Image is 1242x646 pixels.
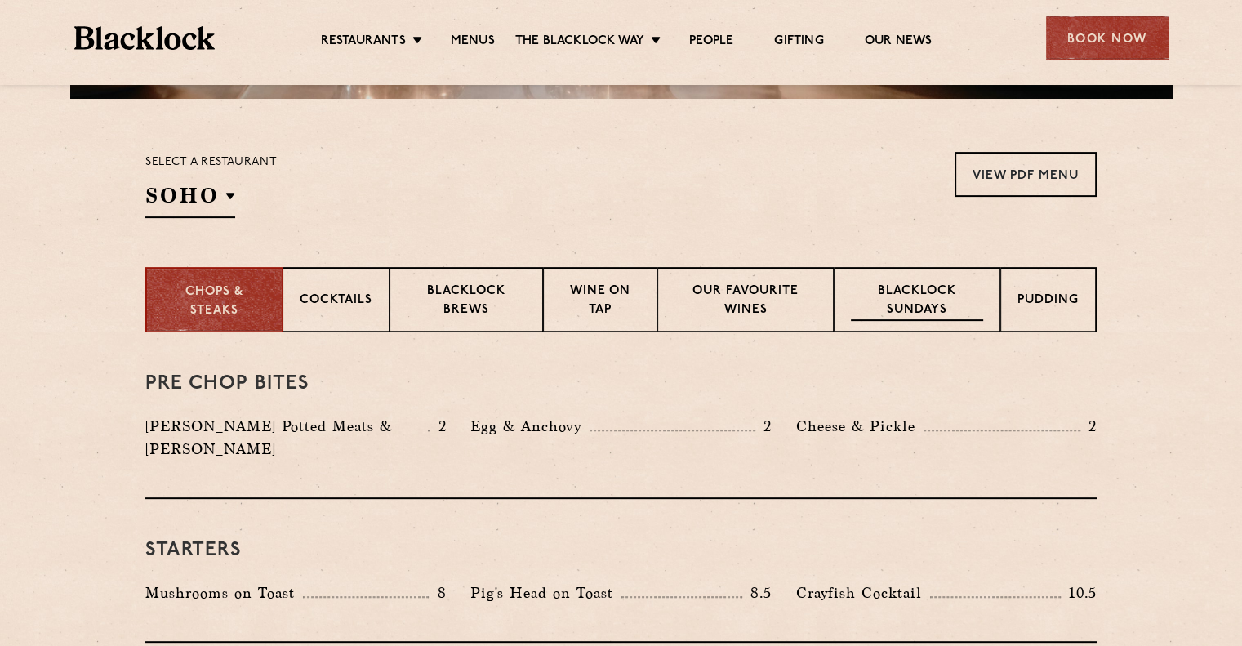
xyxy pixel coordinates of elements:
p: Pig's Head on Toast [470,581,621,604]
p: 8.5 [742,582,772,604]
div: Book Now [1046,16,1169,60]
a: Menus [451,33,495,51]
p: Egg & Anchovy [470,415,590,438]
a: View PDF Menu [955,152,1097,197]
a: People [689,33,733,51]
p: Chops & Steaks [163,283,265,320]
p: 2 [755,416,772,437]
p: 10.5 [1061,582,1097,604]
a: Gifting [774,33,823,51]
p: 2 [430,416,446,437]
p: Blacklock Sundays [851,283,983,321]
p: Wine on Tap [560,283,640,321]
p: Our favourite wines [674,283,816,321]
p: Cocktails [300,292,372,312]
a: Our News [865,33,933,51]
p: Pudding [1017,292,1079,312]
h3: Pre Chop Bites [145,373,1097,394]
p: Crayfish Cocktail [796,581,930,604]
img: BL_Textured_Logo-footer-cropped.svg [74,26,216,50]
h2: SOHO [145,181,235,218]
a: Restaurants [321,33,406,51]
p: [PERSON_NAME] Potted Meats & [PERSON_NAME] [145,415,428,461]
h3: Starters [145,540,1097,561]
p: 2 [1080,416,1097,437]
p: Cheese & Pickle [796,415,924,438]
a: The Blacklock Way [515,33,644,51]
p: Select a restaurant [145,152,277,173]
p: Blacklock Brews [407,283,526,321]
p: Mushrooms on Toast [145,581,303,604]
p: 8 [429,582,446,604]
